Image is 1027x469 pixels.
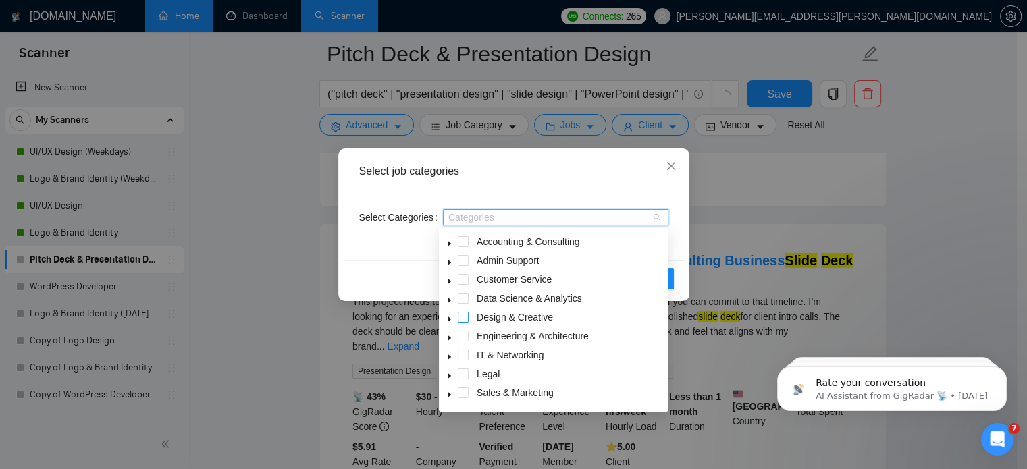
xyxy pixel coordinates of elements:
[474,328,665,344] span: Engineering & Architecture
[474,309,665,325] span: Design & Creative
[477,236,580,247] span: Accounting & Consulting
[22,167,211,181] div: ​
[446,259,453,266] span: caret-down
[446,316,453,323] span: caret-down
[81,335,110,344] b: Mariia
[21,366,32,377] button: Emoji picker
[53,259,259,289] div: sure let me add and then ill inform you
[11,290,259,331] div: todd.hogan@geeksforgrowth.com says…
[1009,423,1020,434] span: 7
[981,423,1013,456] iframe: Intercom live chat
[63,333,77,346] img: Profile image for Mariia
[22,188,211,240] div: Please inform me when you send an invitation so that I can verify that it has been automatically ...
[653,148,689,185] button: Close
[9,5,34,31] button: go back
[477,312,553,323] span: Design & Creative
[477,331,589,341] span: Engineering & Architecture
[98,298,248,312] div: ive sent the invitation pls check
[22,129,187,140] a: [EMAIL_ADDRESS][DOMAIN_NAME]
[22,141,211,167] div: Instructions can be found here:
[11,331,259,362] div: Mariia says…
[359,206,443,228] label: Select Categories
[477,274,552,285] span: Customer Service
[477,293,582,304] span: Data Science & Analytics
[65,7,99,17] h1: Mariia
[474,271,665,287] span: Customer Service
[446,373,453,379] span: caret-down
[211,5,237,31] button: Home
[65,17,162,30] p: Active in the last 15m
[446,354,453,360] span: caret-down
[474,366,665,382] span: Legal
[474,290,665,306] span: Data Science & Analytics
[11,259,259,290] div: todd.hogan@geeksforgrowth.com says…
[477,368,500,379] span: Legal
[64,267,248,281] div: sure let me add and then ill inform you
[474,385,665,401] span: Sales & Marketing
[446,297,453,304] span: caret-down
[11,93,259,259] div: Nazar says…
[446,335,453,341] span: caret-down
[474,233,665,250] span: Accounting & Consulting
[64,366,75,377] button: Upload attachment
[43,366,53,377] button: Gif picker
[477,387,554,398] span: Sales & Marketing
[11,93,221,248] div: You could add our business manager to your agency using email:[EMAIL_ADDRESS][DOMAIN_NAME]Instruc...
[38,7,60,29] img: Profile image for Mariia
[359,164,668,179] div: Select job categories
[757,338,1027,433] iframe: Intercom notifications message
[87,290,259,320] div: ive sent the invitation pls check
[81,333,206,346] div: joined the conversation
[666,161,677,171] span: close
[446,391,453,398] span: caret-down
[474,347,665,363] span: IT & Networking
[448,212,451,223] input: Select Categories
[474,252,665,269] span: Admin Support
[232,360,253,382] button: Send a message…
[11,337,259,360] textarea: Message…
[237,5,261,30] div: Close
[477,255,539,266] span: Admin Support
[446,240,453,247] span: caret-down
[477,350,544,360] span: IT & Networking
[446,278,453,285] span: caret-down
[474,404,665,420] span: Translation
[22,101,211,141] div: You could add our business manager to your agency using email:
